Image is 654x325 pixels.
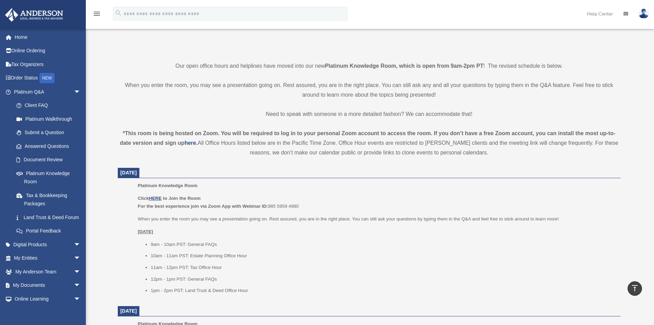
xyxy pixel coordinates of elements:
[118,109,621,119] p: Need to speak with someone in a more detailed fashion? We can accommodate that!
[639,9,649,19] img: User Pic
[163,196,201,201] b: to Join the Room
[631,284,639,292] i: vertical_align_top
[138,215,616,223] p: When you enter the room you may see a presentation going on. Rest assured, you are in the right p...
[5,30,91,44] a: Home
[10,126,91,140] a: Submit a Question
[10,153,91,167] a: Document Review
[5,44,91,58] a: Online Ordering
[115,9,122,17] i: search
[5,57,91,71] a: Tax Organizers
[5,265,91,279] a: My Anderson Teamarrow_drop_down
[151,286,616,295] li: 1pm - 2pm PST: Land Trust & Deed Office Hour
[5,238,91,251] a: Digital Productsarrow_drop_down
[120,130,616,146] strong: *This room is being hosted on Zoom. You will be required to log in to your personal Zoom account ...
[138,194,616,210] p: 985 5959 4980
[93,10,101,18] i: menu
[10,99,91,112] a: Client FAQ
[149,196,161,201] a: HERE
[138,183,197,188] span: Platinum Knowledge Room
[138,229,153,234] u: [DATE]
[138,204,268,209] b: For the best experience join via Zoom App with Webinar ID:
[10,112,91,126] a: Platinum Walkthrough
[5,251,91,265] a: My Entitiesarrow_drop_down
[118,129,621,158] div: All Office Hours listed below are in the Pacific Time Zone. Office Hour events are restricted to ...
[118,80,621,100] p: When you enter the room, you may see a presentation going on. Rest assured, you are in the right ...
[138,196,163,201] b: Click
[121,308,137,314] span: [DATE]
[121,170,137,175] span: [DATE]
[196,140,197,146] strong: .
[93,12,101,18] a: menu
[5,279,91,292] a: My Documentsarrow_drop_down
[151,275,616,283] li: 12pm - 1pm PST: General FAQs
[151,252,616,260] li: 10am - 11am PST: Estate Planning Office Hour
[151,263,616,272] li: 11am - 12pm PST: Tax Office Hour
[10,139,91,153] a: Answered Questions
[151,240,616,249] li: 9am - 10am PST: General FAQs
[74,292,88,306] span: arrow_drop_down
[118,61,621,71] p: Our open office hours and helplines have moved into our new ! The revised schedule is below.
[10,224,91,238] a: Portal Feedback
[10,166,88,188] a: Platinum Knowledge Room
[5,71,91,85] a: Order StatusNEW
[39,73,55,83] div: NEW
[10,188,91,210] a: Tax & Bookkeeping Packages
[74,251,88,266] span: arrow_drop_down
[10,210,91,224] a: Land Trust & Deed Forum
[74,265,88,279] span: arrow_drop_down
[325,63,483,69] strong: Platinum Knowledge Room, which is open from 9am-2pm PT
[3,8,65,22] img: Anderson Advisors Platinum Portal
[5,85,91,99] a: Platinum Q&Aarrow_drop_down
[74,238,88,252] span: arrow_drop_down
[184,140,196,146] a: here
[5,292,91,306] a: Online Learningarrow_drop_down
[628,281,642,296] a: vertical_align_top
[74,279,88,293] span: arrow_drop_down
[74,85,88,99] span: arrow_drop_down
